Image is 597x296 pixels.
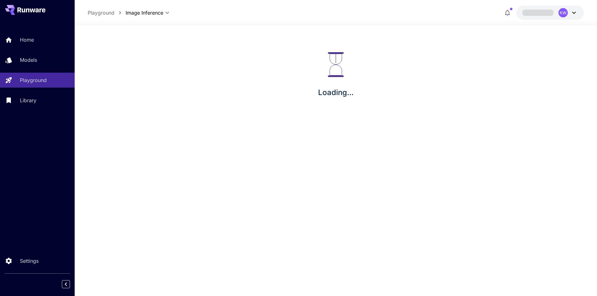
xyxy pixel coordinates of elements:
p: Home [20,36,34,43]
p: Library [20,97,36,104]
p: Loading... [318,87,354,98]
p: Playground [20,76,47,84]
button: KW [516,6,584,20]
nav: breadcrumb [88,9,126,16]
p: Models [20,56,37,64]
div: KW [558,8,568,17]
button: Collapse sidebar [62,280,70,288]
p: Settings [20,257,39,265]
span: Image Inference [126,9,163,16]
a: Playground [88,9,114,16]
div: Collapse sidebar [67,279,75,290]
